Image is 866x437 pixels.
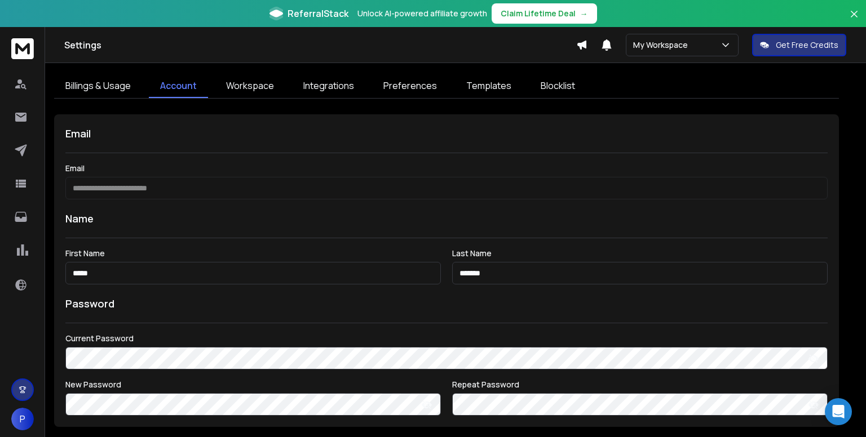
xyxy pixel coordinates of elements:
[65,249,441,257] label: First Name
[215,74,285,98] a: Workspace
[847,7,861,34] button: Close banner
[580,8,588,19] span: →
[65,126,828,141] h1: Email
[825,398,852,425] div: Open Intercom Messenger
[64,38,576,52] h1: Settings
[65,335,828,342] label: Current Password
[452,249,828,257] label: Last Name
[65,211,828,226] h1: Name
[65,296,114,311] h1: Password
[372,74,448,98] a: Preferences
[65,381,441,389] label: New Password
[492,3,597,24] button: Claim Lifetime Deal→
[292,74,365,98] a: Integrations
[11,408,34,430] button: P
[54,74,142,98] a: Billings & Usage
[752,34,846,56] button: Get Free Credits
[357,8,487,19] p: Unlock AI-powered affiliate growth
[776,39,838,51] p: Get Free Credits
[149,74,208,98] a: Account
[633,39,692,51] p: My Workspace
[65,164,828,172] label: Email
[529,74,586,98] a: Blocklist
[455,74,523,98] a: Templates
[452,381,828,389] label: Repeat Password
[288,7,348,20] span: ReferralStack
